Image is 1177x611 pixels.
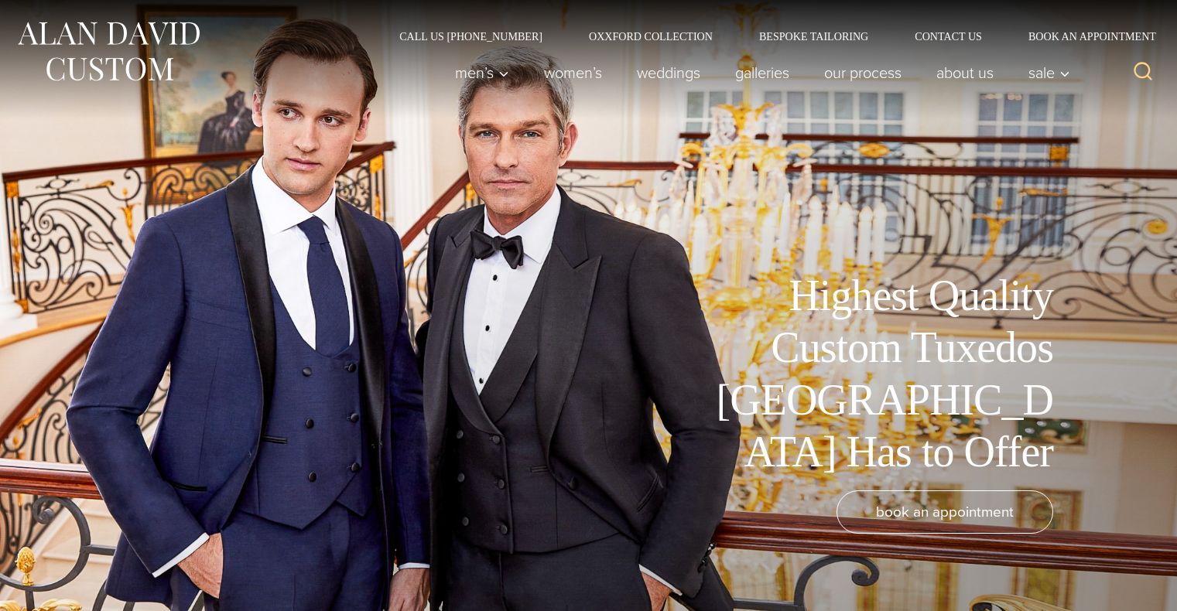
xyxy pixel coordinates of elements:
[566,31,736,42] a: Oxxford Collection
[15,17,201,86] img: Alan David Custom
[438,57,1079,88] nav: Primary Navigation
[376,31,1162,42] nav: Secondary Navigation
[718,57,807,88] a: Galleries
[1124,54,1162,91] button: View Search Form
[705,270,1053,478] h1: Highest Quality Custom Tuxedos [GEOGRAPHIC_DATA] Has to Offer
[876,500,1014,523] span: book an appointment
[736,31,891,42] a: Bespoke Tailoring
[807,57,919,88] a: Our Process
[1005,31,1162,42] a: Book an Appointment
[455,65,509,80] span: Men’s
[891,31,1005,42] a: Contact Us
[919,57,1011,88] a: About Us
[620,57,718,88] a: weddings
[376,31,566,42] a: Call Us [PHONE_NUMBER]
[527,57,620,88] a: Women’s
[1028,65,1070,80] span: Sale
[837,490,1053,534] a: book an appointment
